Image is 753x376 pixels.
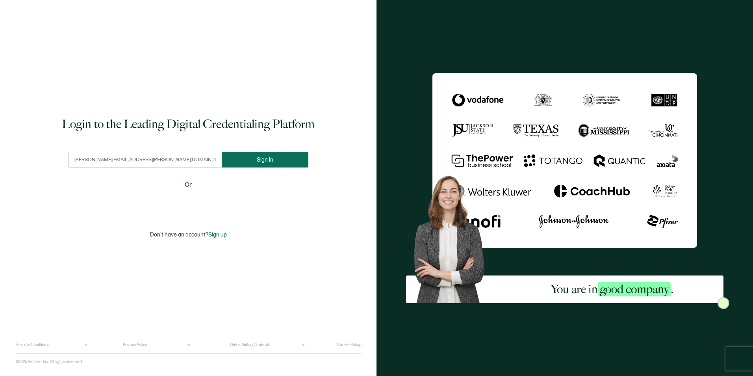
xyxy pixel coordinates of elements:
h2: You are in . [551,281,673,297]
img: Sertifier Login - You are in <span class="strong-h">good company</span>. Hero [406,169,501,303]
iframe: Sign in with Google Button [139,195,237,212]
p: Don't have an account? [150,231,227,238]
a: Privacy Policy [123,342,147,347]
h1: Login to the Leading Digital Credentialing Platform [62,116,315,132]
a: Cookie Policy [337,342,361,347]
p: ©2025 Sertifier Inc.. All rights reserved. [16,359,83,364]
button: Sign In [222,152,308,168]
img: Sertifier Login [718,297,729,309]
span: Sign In [257,157,273,163]
span: good company [598,282,671,296]
img: Sertifier Login - You are in <span class="strong-h">good company</span>. [432,73,697,248]
span: Sign up [208,231,227,238]
a: Terms & Conditions [16,342,49,347]
span: Or [185,180,192,190]
input: Enter your work email address [68,152,222,168]
a: Online Selling Contract [230,342,269,347]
